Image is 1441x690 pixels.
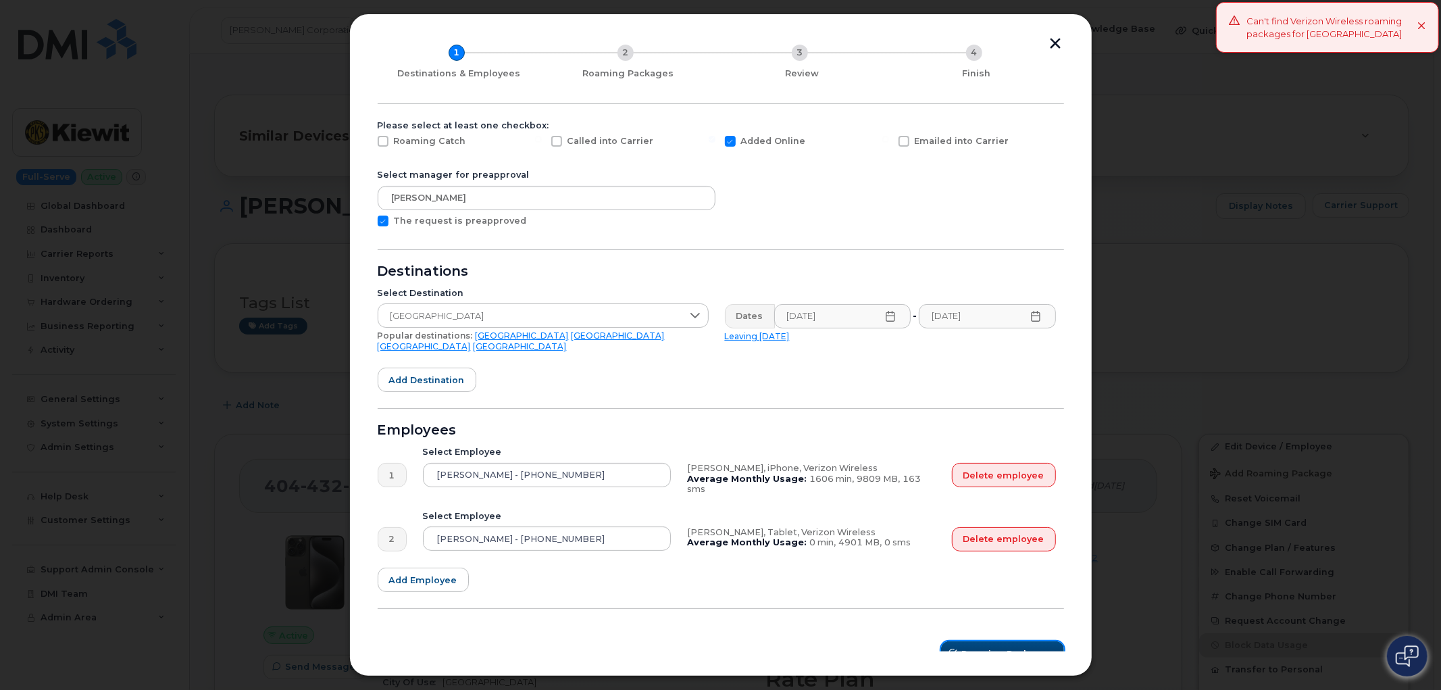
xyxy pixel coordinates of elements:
div: Destinations [378,266,1064,277]
a: Leaving [DATE] [725,331,790,341]
div: 3 [792,45,808,61]
div: Review [721,68,884,79]
span: Add destination [389,374,465,387]
div: - [910,304,919,328]
div: Select Destination [378,288,709,299]
input: Search device [423,526,672,551]
div: [PERSON_NAME], iPhone, Verizon Wireless [687,463,936,474]
span: 4901 MB, [838,537,882,547]
span: Roaming Packages [962,647,1053,660]
span: 9809 MB, [857,474,900,484]
div: Roaming Packages [547,68,710,79]
div: Employees [378,425,1064,436]
a: [GEOGRAPHIC_DATA] [378,341,471,351]
span: Emailed into Carrier [915,136,1009,146]
input: Emailed into Carrier [882,136,889,143]
span: 0 sms [884,537,911,547]
span: Roaming Catch [394,136,466,146]
div: Can't find Verizon Wireless roaming packages for [GEOGRAPHIC_DATA] [1246,15,1417,40]
input: Added Online [709,136,715,143]
a: [GEOGRAPHIC_DATA] [572,330,665,341]
a: [GEOGRAPHIC_DATA] [474,341,567,351]
div: 2 [617,45,634,61]
span: Called into Carrier [567,136,654,146]
span: 0 min, [809,537,836,547]
b: Average Monthly Usage: [687,474,807,484]
button: Roaming Packages [941,641,1064,666]
button: Delete employee [952,527,1056,551]
button: Delete employee [952,463,1056,487]
span: Canada [378,304,682,328]
button: Add destination [378,368,476,392]
input: Please fill out this field [774,304,911,328]
div: Please select at least one checkbox: [378,120,1064,131]
div: Select Employee [423,447,672,458]
span: Add employee [389,574,457,587]
input: Called into Carrier [535,136,542,143]
div: Select manager for preapproval [378,170,1064,180]
span: 1606 min, [809,474,854,484]
b: Average Monthly Usage: [687,537,807,547]
span: The request is preapproved [394,216,527,226]
input: Search device [423,463,672,487]
a: [GEOGRAPHIC_DATA] [476,330,569,341]
div: Select Employee [423,511,672,522]
span: Added Online [741,136,806,146]
input: Preapproved by [378,186,715,210]
span: 163 sms [687,474,921,495]
div: [PERSON_NAME], Tablet, Verizon Wireless [687,527,936,538]
div: 4 [966,45,982,61]
button: Add employee [378,568,469,592]
img: Open chat [1396,645,1419,667]
input: Please fill out this field [919,304,1056,328]
span: Popular destinations: [378,330,473,341]
div: Finish [895,68,1059,79]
